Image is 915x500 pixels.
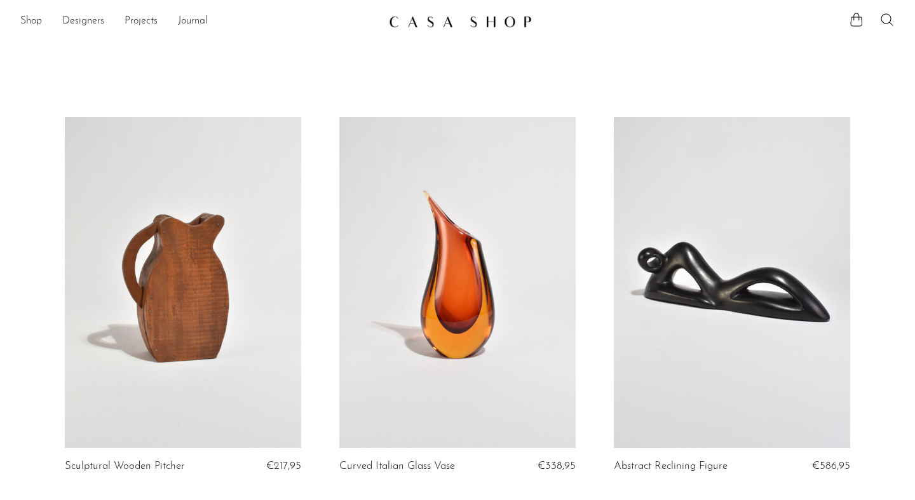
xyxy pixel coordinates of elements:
[20,11,379,32] nav: Desktop navigation
[62,13,104,30] a: Designers
[125,13,158,30] a: Projects
[266,461,301,471] span: €217,95
[20,11,379,32] ul: NEW HEADER MENU
[178,13,208,30] a: Journal
[20,13,42,30] a: Shop
[614,461,728,472] a: Abstract Reclining Figure
[339,461,455,472] a: Curved Italian Glass Vase
[812,461,850,471] span: €586,95
[538,461,576,471] span: €338,95
[65,461,185,472] a: Sculptural Wooden Pitcher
